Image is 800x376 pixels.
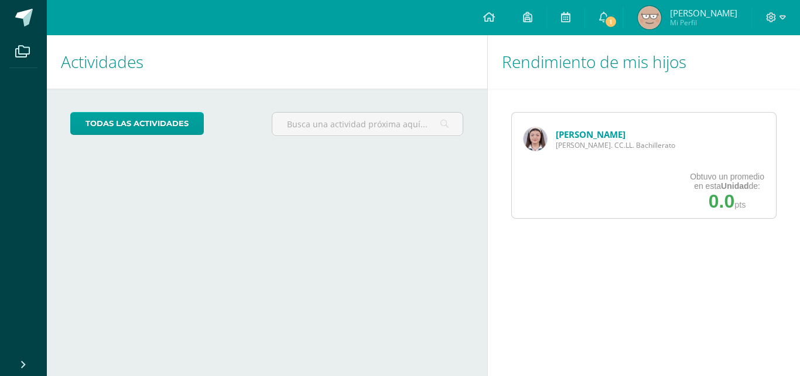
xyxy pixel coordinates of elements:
div: Obtuvo un promedio en esta de: [690,172,764,191]
h1: Rendimiento de mis hijos [502,35,787,89]
span: Mi Perfil [670,18,737,28]
span: 1 [604,15,617,28]
input: Busca una actividad próxima aquí... [272,113,463,136]
h1: Actividades [61,35,473,89]
span: [PERSON_NAME]. CC.LL. Bachillerato [556,140,675,150]
img: 8a645319073ae46e45be4e2c41f52a03.png [638,6,661,29]
strong: Unidad [721,181,748,191]
a: todas las Actividades [70,112,204,135]
span: [PERSON_NAME] [670,7,737,19]
span: pts [734,200,746,209]
a: [PERSON_NAME] [556,128,625,140]
img: 4e7e4c01fd979ad45848065504a07b44.png [524,127,547,151]
span: 0.0 [709,191,734,212]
